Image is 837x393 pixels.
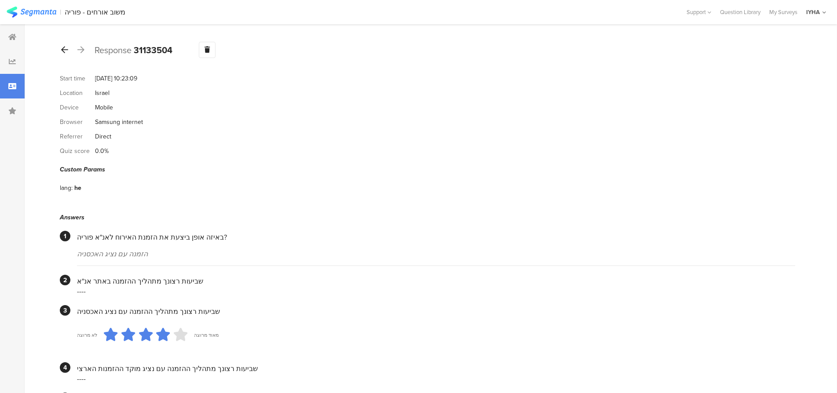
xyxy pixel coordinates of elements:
div: 1 [60,231,70,241]
div: Device [60,103,95,112]
div: מאוד מרוצה [194,331,219,338]
div: שביעות רצונך מתהליך ההזמנה באתר אנ"א [77,276,795,286]
div: 4 [60,362,70,373]
div: | [60,7,61,17]
div: 3 [60,305,70,316]
div: ---- [77,374,795,384]
div: [DATE] 10:23:09 [95,74,137,83]
div: Mobile [95,103,113,112]
div: Start time [60,74,95,83]
div: Referrer [60,132,95,141]
div: Israel [95,88,110,98]
div: Quiz score [60,146,95,156]
div: משוב אורחים - פוריה [65,8,125,16]
div: IYHA [806,8,820,16]
span: Response [95,44,132,57]
div: Location [60,88,95,98]
b: 31133504 [134,44,172,57]
div: Samsung internet [95,117,143,127]
div: לא מרוצה [77,331,97,338]
div: Direct [95,132,111,141]
div: lang: [60,183,74,193]
a: Question Library [716,8,765,16]
div: ---- [77,286,795,296]
div: he [74,183,81,193]
div: 0.0% [95,146,109,156]
div: Browser [60,117,95,127]
div: Support [687,5,711,19]
div: באיזה אופן ביצעת את הזמנת האירוח לאנ"א פוריה? [77,232,795,242]
div: הזמנה עם נציג האכסניה [77,249,795,259]
a: My Surveys [765,8,802,16]
img: segmanta logo [7,7,56,18]
div: Custom Params [60,165,795,174]
div: שביעות רצונך מתהליך ההזמנה עם נציג האכסניה [77,306,795,317]
div: שביעות רצונך מתהליך ההזמנה עם נציג מוקד ההזמנות הארצי [77,364,795,374]
div: Answers [60,213,795,222]
div: 2 [60,275,70,285]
